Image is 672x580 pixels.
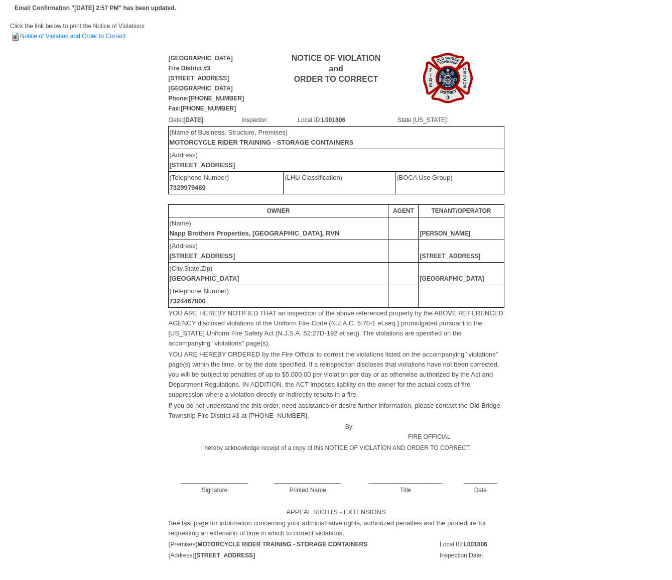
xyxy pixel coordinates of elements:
[198,541,368,548] b: MOTORCYCLE RIDER TRAINING - STORAGE CONTAINERS
[170,275,239,282] b: [GEOGRAPHIC_DATA]
[169,351,499,398] font: YOU ARE HEREBY ORDERED by the Fire Official to correct the violations listed on the accompanying ...
[439,539,504,550] td: Local ID:
[420,230,470,237] b: [PERSON_NAME]
[463,541,487,548] b: L001806
[241,114,297,126] td: Inspector:
[168,421,355,442] td: By:
[292,54,380,83] b: NOTICE OF VIOLATION and ORDER TO CORRECT
[170,297,206,305] b: 7324467800
[170,139,354,146] b: MOTORCYCLE RIDER TRAINING - STORAGE CONTAINERS
[286,508,385,516] font: APPEAL RIGHTS - EXTENSIONS
[170,229,340,237] b: Napp Brothers Properties, [GEOGRAPHIC_DATA], RVN
[396,174,452,181] font: (BOCA Use Group)
[420,275,484,282] b: [GEOGRAPHIC_DATA]
[195,552,255,559] b: [STREET_ADDRESS]
[168,539,436,550] td: (Premises)
[322,117,345,124] b: L001806
[457,465,504,496] td: __________ Date
[169,55,244,112] b: [GEOGRAPHIC_DATA] Fire District #3 [STREET_ADDRESS] [GEOGRAPHIC_DATA] Phone:[PHONE_NUMBER] Fax:[P...
[285,174,342,181] font: (LHU Classification)
[10,32,20,42] img: HTML Document
[439,550,504,561] td: Inspection Date:
[170,161,235,169] b: [STREET_ADDRESS]
[297,114,397,126] td: Local ID:
[261,465,354,496] td: ____________________ Printed Name
[170,174,229,191] font: (Telephone Number)
[431,207,491,214] b: TENANT/OPERATOR
[170,252,235,260] b: [STREET_ADDRESS]
[393,207,414,214] b: AGENT
[169,402,500,419] font: If you do not understand the this order, need assistance or desire further information, please co...
[420,253,480,260] b: [STREET_ADDRESS]
[423,53,473,103] img: Image
[266,207,290,214] b: OWNER
[354,465,457,496] td: ______________________ Title
[170,151,235,169] font: (Address)
[170,184,206,191] b: 7329979489
[10,33,125,40] a: Notice of Violation and Order to Correct
[397,114,504,126] td: State [US_STATE]:
[170,129,354,146] font: (Name of Business, Structure, Premises)
[169,114,241,126] td: Date:
[168,465,261,496] td: ____________________ Signature
[13,2,178,15] td: Email Confirmation "[DATE] 2:57 PM" has been updated.
[170,265,239,282] font: (City,State,Zip)
[183,117,203,124] b: [DATE]
[169,309,503,347] font: YOU ARE HEREBY NOTIFIED THAT an inspection of the above referenced property by the ABOVE REFERENC...
[170,287,229,305] font: (Telephone Number)
[10,23,145,40] span: Click the link below to print the Notice of Violations
[354,421,504,442] td: FIRE OFFICIAL
[169,519,486,537] font: See last page for information concerning your administrative rights, authorized penalties and the...
[170,219,340,237] font: (Name)
[168,442,504,453] td: I hereby acknowledge receipt of a copy of this NOTICE OF VIOLATION AND ORDER TO CORRECT.
[168,550,436,561] td: (Address)
[170,242,235,260] font: (Address)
